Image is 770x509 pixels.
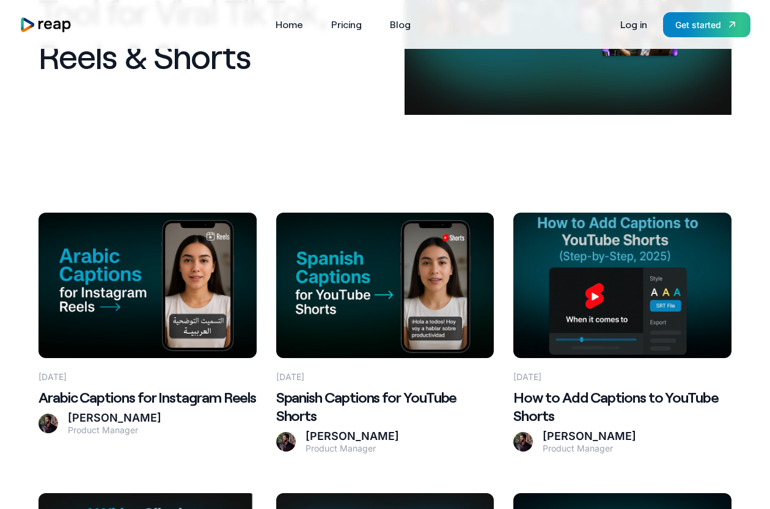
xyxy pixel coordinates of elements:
[663,12,750,37] a: Get started
[38,213,257,436] a: [DATE]Arabic Captions for Instagram Reels[PERSON_NAME]Product Manager
[276,388,494,425] h2: Spanish Captions for YouTube Shorts
[513,388,732,425] h2: How to Add Captions to YouTube Shorts
[325,15,368,34] a: Pricing
[543,430,636,444] div: [PERSON_NAME]
[384,15,417,34] a: Blog
[38,358,67,383] div: [DATE]
[269,15,309,34] a: Home
[20,16,72,33] a: home
[20,16,72,33] img: reap logo
[306,430,399,444] div: [PERSON_NAME]
[68,411,161,425] div: [PERSON_NAME]
[276,358,304,383] div: [DATE]
[543,443,636,454] div: Product Manager
[276,213,494,454] a: [DATE]Spanish Captions for YouTube Shorts[PERSON_NAME]Product Manager
[513,358,541,383] div: [DATE]
[68,425,161,436] div: Product Manager
[38,388,257,406] h2: Arabic Captions for Instagram Reels
[513,213,732,454] a: [DATE]How to Add Captions to YouTube Shorts[PERSON_NAME]Product Manager
[614,15,653,34] a: Log in
[675,18,721,31] div: Get started
[306,443,399,454] div: Product Manager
